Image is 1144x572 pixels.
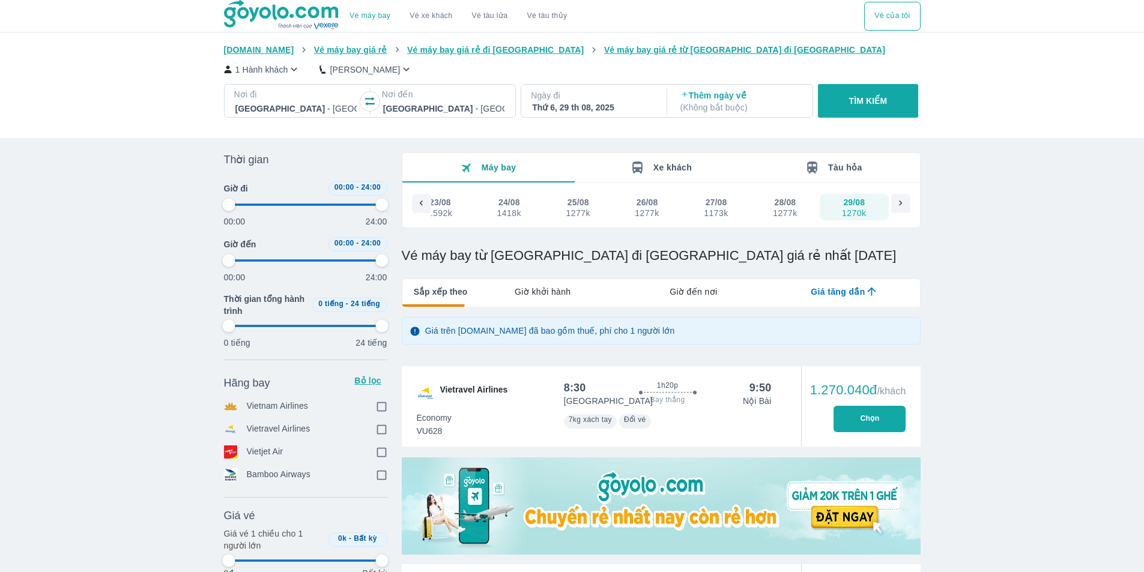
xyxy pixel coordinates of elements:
[224,215,246,227] p: 00:00
[497,208,521,218] div: 1418k
[425,325,675,337] p: Giá trên [DOMAIN_NAME] đã bao gồm thuế, phí cho 1 người lớn
[704,208,728,218] div: 1173k
[624,415,646,424] span: Đổi vé
[811,286,865,298] span: Giá tăng dần
[356,183,359,191] span: -
[417,412,452,424] span: Economy
[224,63,301,76] button: 1 Hành khách
[235,64,288,76] p: 1 Hành khách
[224,337,250,349] p: 0 tiếng
[338,534,347,543] span: 0k
[410,11,452,20] a: Vé xe khách
[224,238,256,250] span: Giờ đến
[818,84,918,118] button: TÌM KIẾM
[680,101,802,113] p: ( Không bắt buộc )
[406,194,866,220] div: scrollable day and price
[440,384,508,403] span: Vietravel Airlines
[564,381,586,395] div: 8:30
[517,2,577,31] button: Vé tàu thủy
[354,534,377,543] span: Bất kỳ
[635,208,659,218] div: 1277k
[407,45,584,55] span: Vé máy bay giá rẻ đi [GEOGRAPHIC_DATA]
[680,89,802,113] p: Thêm ngày về
[224,45,294,55] span: [DOMAIN_NAME]
[334,183,354,191] span: 00:00
[653,163,692,172] span: Xe khách
[247,423,310,436] p: Vietravel Airlines
[351,300,380,308] span: 24 tiếng
[382,88,506,100] p: Nơi đến
[224,182,248,194] span: Giờ đi
[247,400,309,413] p: Vietnam Airlines
[482,163,516,172] span: Máy bay
[224,152,269,167] span: Thời gian
[706,196,727,208] div: 27/08
[428,208,452,218] div: 1592k
[356,239,359,247] span: -
[657,381,678,390] span: 1h20p
[402,457,921,555] img: media-0
[743,395,771,407] p: Nội Bài
[637,196,658,208] div: 26/08
[531,89,655,101] p: Ngày đi
[234,88,358,100] p: Nơi đi
[775,196,796,208] div: 28/08
[416,384,435,403] img: VU
[864,2,920,31] button: Vé của tôi
[843,196,865,208] div: 29/08
[366,215,387,227] p: 24:00
[462,2,518,31] a: Vé tàu lửa
[414,286,468,298] span: Sắp xếp theo
[366,271,387,283] p: 24:00
[864,2,920,31] div: choose transportation mode
[467,279,919,304] div: lab API tabs example
[224,528,324,552] p: Giá vé 1 chiều cho 1 người lớn
[247,445,283,459] p: Vietjet Air
[330,64,400,76] p: [PERSON_NAME]
[354,375,383,387] p: Bỏ lọc
[319,63,413,76] button: [PERSON_NAME]
[224,271,246,283] p: 00:00
[361,183,381,191] span: 24:00
[834,406,906,432] button: Chọn
[350,11,390,20] a: Vé máy bay
[532,101,653,113] div: Thứ 6, 29 th 08, 2025
[417,425,452,437] span: VU628
[224,376,270,390] span: Hãng bay
[842,208,866,218] div: 1270k
[749,381,772,395] div: 9:50
[318,300,344,308] span: 0 tiếng
[604,45,885,55] span: Vé máy bay giá rẻ từ [GEOGRAPHIC_DATA] đi [GEOGRAPHIC_DATA]
[670,286,717,298] span: Giờ đến nơi
[349,371,387,390] button: Bỏ lọc
[224,44,921,56] nav: breadcrumb
[429,196,451,208] div: 23/08
[224,508,255,523] span: Giá vé
[349,534,351,543] span: -
[877,386,906,396] span: /khách
[224,293,307,317] span: Thời gian tổng hành trình
[334,239,354,247] span: 00:00
[564,395,653,407] p: [GEOGRAPHIC_DATA]
[569,415,612,424] span: 7kg xách tay
[346,300,348,308] span: -
[340,2,577,31] div: choose transportation mode
[314,45,387,55] span: Vé máy bay giá rẻ
[498,196,520,208] div: 24/08
[515,286,570,298] span: Giờ khởi hành
[828,163,862,172] span: Tàu hỏa
[247,468,310,481] p: Bamboo Airways
[356,337,387,349] p: 24 tiếng
[361,239,381,247] span: 24:00
[773,208,797,218] div: 1277k
[566,208,590,218] div: 1277k
[567,196,589,208] div: 25/08
[810,383,906,397] div: 1.270.040đ
[402,247,921,264] h1: Vé máy bay từ [GEOGRAPHIC_DATA] đi [GEOGRAPHIC_DATA] giá rẻ nhất [DATE]
[849,95,888,107] p: TÌM KIẾM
